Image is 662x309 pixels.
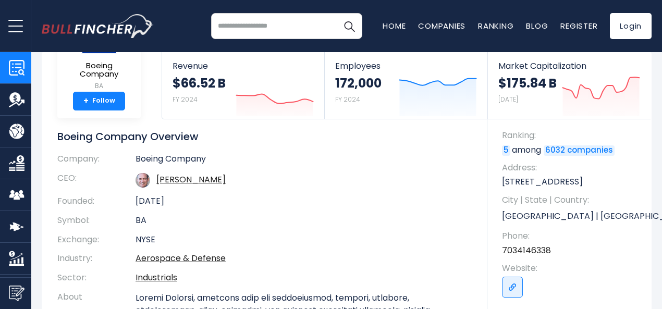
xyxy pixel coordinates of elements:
span: Phone: [502,230,641,242]
a: Employees 172,000 FY 2024 [325,52,487,119]
th: CEO: [57,169,136,192]
button: Search [336,13,362,39]
td: BA [136,211,472,230]
a: 5 [502,145,510,156]
span: Ranking: [502,130,641,141]
th: Founded: [57,192,136,211]
img: bullfincher logo [42,14,154,38]
small: [DATE] [498,95,518,104]
strong: $175.84 B [498,75,557,91]
img: kelly-ortberg.jpg [136,173,150,188]
th: Company: [57,154,136,169]
th: Sector: [57,268,136,288]
th: Symbol: [57,211,136,230]
span: Boeing Company [66,61,132,79]
span: Revenue [173,61,314,71]
a: Market Capitalization $175.84 B [DATE] [488,52,651,119]
strong: $66.52 B [173,75,226,91]
a: ceo [156,174,226,186]
p: among [502,144,641,156]
a: Aerospace & Defense [136,252,226,264]
small: FY 2024 [173,95,198,104]
a: Ranking [478,20,513,31]
strong: + [83,96,89,106]
a: Companies [418,20,465,31]
h1: Boeing Company Overview [57,130,472,143]
td: NYSE [136,230,472,250]
a: Industrials [136,271,177,283]
a: Blog [526,20,548,31]
a: Register [560,20,597,31]
a: Go to homepage [42,14,154,38]
a: Login [610,13,652,39]
a: Home [383,20,406,31]
span: Address: [502,162,641,174]
span: City | State | Country: [502,194,641,206]
p: [GEOGRAPHIC_DATA] | [GEOGRAPHIC_DATA] | US [502,208,641,224]
strong: 172,000 [335,75,382,91]
td: [DATE] [136,192,472,211]
small: FY 2024 [335,95,360,104]
p: [STREET_ADDRESS] [502,176,641,188]
a: 6032 companies [544,145,615,156]
span: Market Capitalization [498,61,640,71]
a: 7034146338 [502,245,551,256]
td: Boeing Company [136,154,472,169]
a: +Follow [73,92,125,110]
a: Revenue $66.52 B FY 2024 [162,52,324,119]
a: Boeing Company BA [65,18,133,92]
th: Exchange: [57,230,136,250]
small: BA [66,81,132,91]
span: Website: [502,263,641,274]
a: Go to link [502,277,523,298]
th: Industry: [57,249,136,268]
span: Employees [335,61,476,71]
